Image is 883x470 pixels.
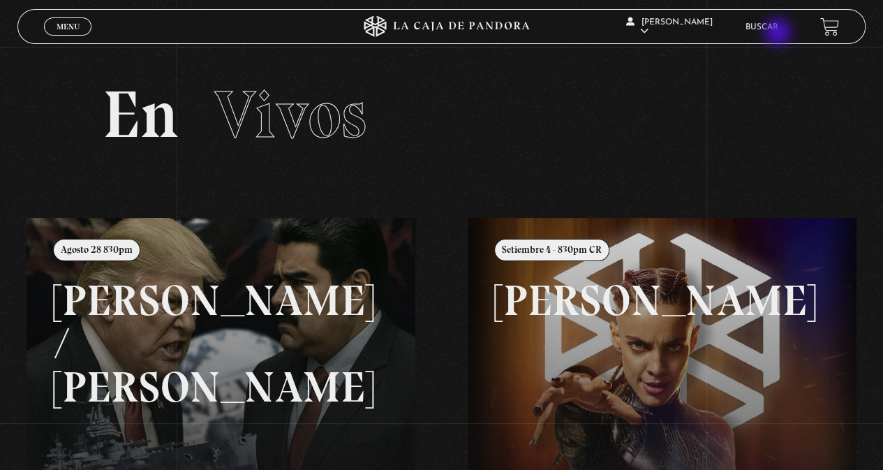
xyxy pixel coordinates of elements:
[820,17,839,36] a: View your shopping cart
[103,82,781,148] h2: En
[57,22,80,31] span: Menu
[745,23,778,31] a: Buscar
[52,34,84,44] span: Cerrar
[214,75,366,154] span: Vivos
[626,18,713,36] span: [PERSON_NAME]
